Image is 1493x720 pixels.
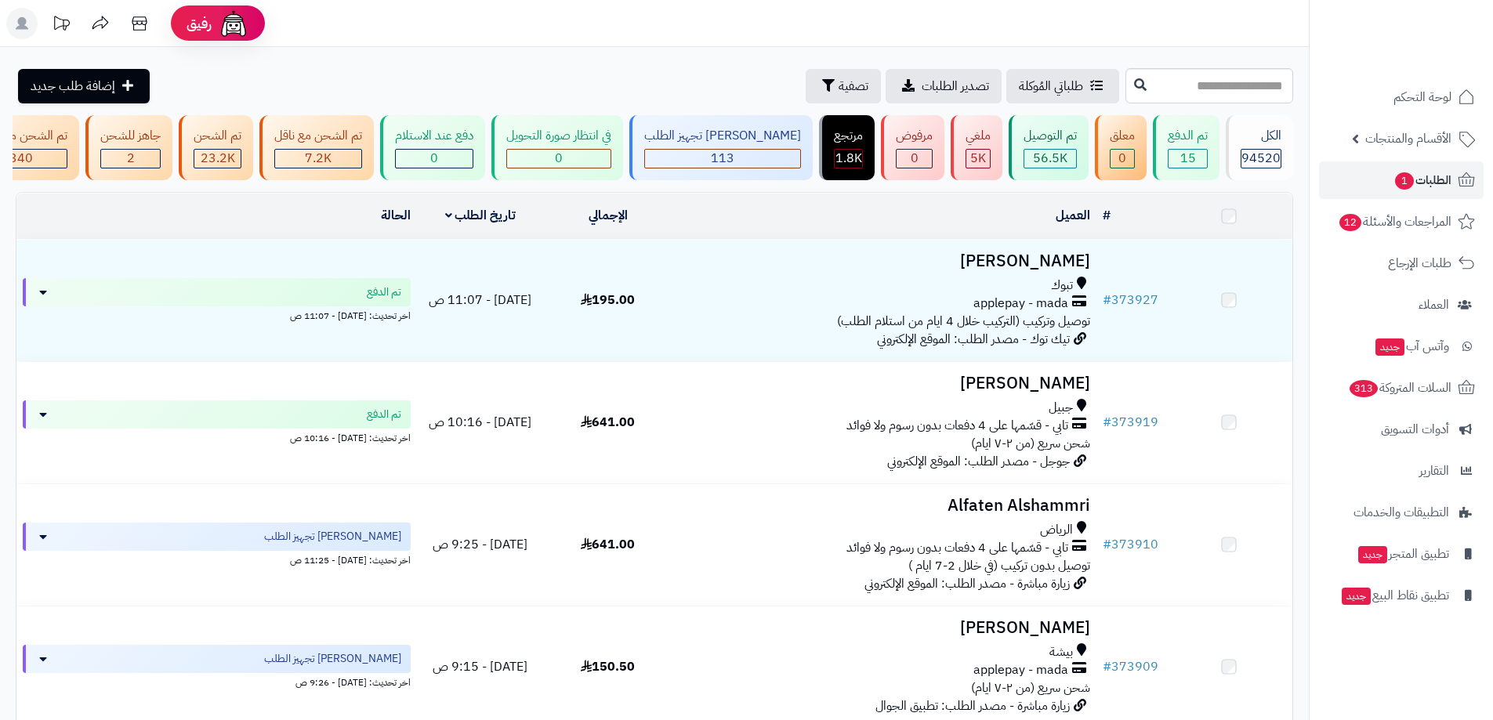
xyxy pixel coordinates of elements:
[966,127,991,145] div: ملغي
[1319,535,1484,573] a: تطبيق المتجرجديد
[1103,657,1158,676] a: #373909
[506,127,611,145] div: في انتظار صورة التحويل
[127,149,135,168] span: 2
[1006,69,1119,103] a: طلباتي المُوكلة
[396,150,473,168] div: 0
[678,252,1090,270] h3: [PERSON_NAME]
[264,529,401,545] span: [PERSON_NAME] تجهيز الطلب
[1319,494,1484,531] a: التطبيقات والخدمات
[1110,127,1135,145] div: معلق
[488,115,626,180] a: في انتظار صورة التحويل 0
[816,115,878,180] a: مرتجع 1.8K
[626,115,816,180] a: [PERSON_NAME] تجهيز الطلب 113
[1319,244,1484,282] a: طلبات الإرجاع
[645,150,800,168] div: 113
[1386,37,1478,70] img: logo-2.png
[23,551,411,567] div: اخر تحديث: [DATE] - 11:25 ص
[1006,115,1092,180] a: تم التوصيل 56.5K
[1103,413,1158,432] a: #373919
[507,150,611,168] div: 0
[42,8,81,43] a: تحديثات المنصة
[1024,127,1077,145] div: تم التوصيل
[1103,291,1111,309] span: #
[264,651,401,667] span: [PERSON_NAME] تجهيز الطلب
[886,69,1002,103] a: تصدير الطلبات
[1393,169,1451,191] span: الطلبات
[1103,535,1158,554] a: #373910
[589,206,628,225] a: الإجمالي
[23,673,411,689] div: اخر تحديث: [DATE] - 9:26 ص
[1033,149,1067,168] span: 56.5K
[305,149,332,168] span: 7.2K
[1339,214,1362,231] span: 12
[1019,77,1083,96] span: طلباتي المُوكلة
[1049,643,1073,661] span: بيشة
[82,115,176,180] a: جاهز للشحن 2
[433,535,527,554] span: [DATE] - 9:25 ص
[1150,115,1223,180] a: تم الدفع 15
[367,407,401,422] span: تم الدفع
[581,657,635,676] span: 150.50
[1024,150,1076,168] div: 56517
[1388,252,1451,274] span: طلبات الإرجاع
[678,374,1090,393] h3: [PERSON_NAME]
[1049,399,1073,417] span: جبيل
[194,127,241,145] div: تم الشحن
[275,150,361,168] div: 7223
[1381,418,1449,440] span: أدوات التسويق
[835,150,862,168] div: 1807
[973,295,1068,313] span: applepay - mada
[877,330,1070,349] span: تيك توك - مصدر الطلب: الموقع الإلكتروني
[1419,294,1449,316] span: العملاء
[1348,377,1451,399] span: السلات المتروكة
[839,77,868,96] span: تصفية
[1111,150,1134,168] div: 0
[1180,149,1196,168] span: 15
[445,206,516,225] a: تاريخ الطلب
[101,150,160,168] div: 2
[971,434,1090,453] span: شحن سريع (من ٢-٧ ايام)
[1419,460,1449,482] span: التقارير
[581,413,635,432] span: 641.00
[201,149,235,168] span: 23.2K
[1056,206,1090,225] a: العميل
[970,149,986,168] span: 5K
[966,150,990,168] div: 4961
[1319,452,1484,490] a: التقارير
[1358,546,1387,563] span: جديد
[1319,411,1484,448] a: أدوات التسويق
[381,206,411,225] a: الحالة
[911,149,919,168] span: 0
[433,657,527,676] span: [DATE] - 9:15 ص
[1357,543,1449,565] span: تطبيق المتجر
[23,306,411,323] div: اخر تحديث: [DATE] - 11:07 ص
[897,150,932,168] div: 0
[1092,115,1150,180] a: معلق 0
[1118,149,1126,168] span: 0
[678,497,1090,515] h3: Alfaten Alshammri
[18,69,150,103] a: إضافة طلب جديد
[1319,203,1484,241] a: المراجعات والأسئلة12
[1340,584,1449,606] span: تطبيق نقاط البيع
[846,417,1068,435] span: تابي - قسّمها على 4 دفعات بدون رسوم ولا فوائد
[274,127,362,145] div: تم الشحن مع ناقل
[581,535,635,554] span: 641.00
[1365,128,1451,150] span: الأقسام والمنتجات
[834,127,863,145] div: مرتجع
[875,696,1070,715] span: زيارة مباشرة - مصدر الطلب: تطبيق الجوال
[395,127,473,145] div: دفع عند الاستلام
[194,150,241,168] div: 23167
[1338,211,1451,233] span: المراجعات والأسئلة
[581,291,635,309] span: 195.00
[644,127,801,145] div: [PERSON_NAME] تجهيز الطلب
[1353,501,1449,523] span: التطبيقات والخدمات
[1103,657,1111,676] span: #
[1375,338,1404,356] span: جديد
[1350,380,1379,397] span: 313
[837,312,1090,331] span: توصيل وتركيب (التركيب خلال 4 ايام من استلام الطلب)
[31,77,115,96] span: إضافة طلب جديد
[896,127,933,145] div: مرفوض
[971,678,1090,697] span: شحن سريع (من ٢-٧ ايام)
[429,291,531,309] span: [DATE] - 11:07 ص
[678,619,1090,637] h3: [PERSON_NAME]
